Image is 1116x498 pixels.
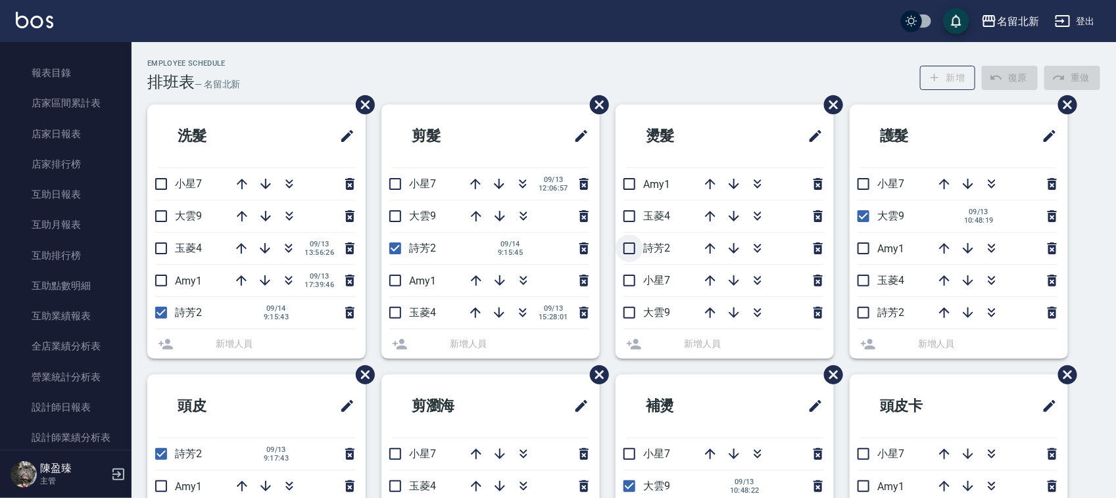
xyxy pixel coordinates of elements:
[262,304,291,313] span: 09/14
[5,240,126,271] a: 互助排行榜
[5,210,126,240] a: 互助月報表
[877,447,904,460] span: 小星7
[943,8,969,34] button: save
[262,445,291,454] span: 09/13
[175,480,202,493] span: Amy1
[814,85,845,124] span: 刪除班表
[496,240,525,248] span: 09/14
[877,177,904,190] span: 小星7
[331,120,355,152] span: 修改班表的標題
[5,88,126,118] a: 店家區間累計表
[346,85,377,124] span: 刪除班表
[877,480,904,493] span: Amy1
[409,480,436,492] span: 玉菱4
[40,462,107,475] h5: 陳盈臻
[409,210,436,222] span: 大雲9
[964,216,994,225] span: 10:48:19
[643,447,670,460] span: 小星7
[814,355,845,394] span: 刪除班表
[304,281,334,289] span: 17:39:46
[409,447,436,460] span: 小星7
[262,454,291,463] span: 9:17:43
[147,59,241,68] h2: Employee Schedule
[409,242,436,254] span: 詩芳2
[5,58,126,88] a: 報表目錄
[158,112,279,160] h2: 洗髮
[1048,85,1079,124] span: 刪除班表
[409,275,436,287] span: Amy1
[175,177,202,190] span: 小星7
[16,12,53,28] img: Logo
[539,304,568,313] span: 09/13
[496,248,525,257] span: 9:15:45
[626,382,747,430] h2: 補燙
[626,112,747,160] h2: 燙髮
[976,8,1044,35] button: 名留北新
[1048,355,1079,394] span: 刪除班表
[5,422,126,453] a: 設計師業績分析表
[175,447,202,460] span: 詩芳2
[195,78,241,91] h6: — 名留北新
[877,306,904,319] span: 詩芳2
[643,242,670,254] span: 詩芳2
[964,208,994,216] span: 09/13
[175,242,202,254] span: 玉菱4
[800,390,823,422] span: 修改班表的標題
[409,177,436,190] span: 小星7
[5,149,126,179] a: 店家排行榜
[5,179,126,210] a: 互助日報表
[860,112,981,160] h2: 護髮
[5,271,126,301] a: 互助點數明細
[175,210,202,222] span: 大雲9
[346,355,377,394] span: 刪除班表
[392,382,520,430] h2: 剪瀏海
[566,120,589,152] span: 修改班表的標題
[175,275,202,287] span: Amy1
[643,178,670,191] span: Amy1
[1050,9,1100,34] button: 登出
[643,274,670,286] span: 小星7
[643,480,670,492] span: 大雲9
[539,184,568,192] span: 12:06:57
[5,331,126,361] a: 全店業績分析表
[539,175,568,184] span: 09/13
[1034,120,1057,152] span: 修改班表的標題
[539,313,568,321] span: 15:28:01
[5,362,126,392] a: 營業統計分析表
[580,85,611,124] span: 刪除班表
[860,382,988,430] h2: 頭皮卡
[304,248,334,257] span: 13:56:26
[730,486,760,495] span: 10:48:22
[409,306,436,319] span: 玉菱4
[331,390,355,422] span: 修改班表的標題
[800,120,823,152] span: 修改班表的標題
[730,478,760,486] span: 09/13
[643,306,670,319] span: 大雲9
[147,73,195,91] h3: 排班表
[40,475,107,487] p: 主管
[11,461,37,487] img: Person
[1034,390,1057,422] span: 修改班表的標題
[5,392,126,422] a: 設計師日報表
[304,240,334,248] span: 09/13
[262,313,291,321] span: 9:15:43
[158,382,279,430] h2: 頭皮
[643,210,670,222] span: 玉菱4
[877,242,904,255] span: Amy1
[877,210,904,222] span: 大雲9
[5,119,126,149] a: 店家日報表
[392,112,513,160] h2: 剪髮
[304,272,334,281] span: 09/13
[580,355,611,394] span: 刪除班表
[175,306,202,319] span: 詩芳2
[997,13,1039,30] div: 名留北新
[566,390,589,422] span: 修改班表的標題
[877,274,904,286] span: 玉菱4
[5,301,126,331] a: 互助業績報表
